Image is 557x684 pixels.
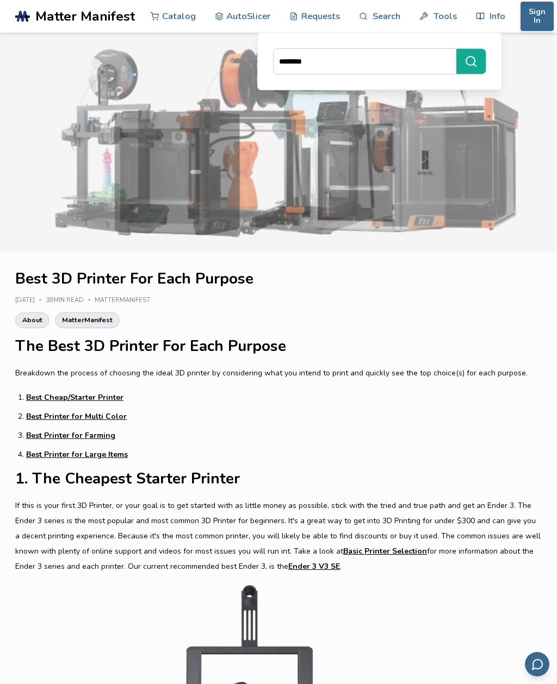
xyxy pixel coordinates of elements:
[15,366,542,381] p: Breakdown the process of choosing the ideal 3D printer by considering what you intend to print an...
[15,470,542,487] h1: 1. The Cheapest Starter Printer
[521,2,554,31] button: Sign In
[26,392,123,403] a: Best Cheap/Starter Printer
[288,559,340,574] a: Ender 3 V3 SE
[15,297,46,304] div: [DATE]
[15,498,542,574] p: If this is your first 3D Printer, or your goal is to get started with as little money as possible...
[26,449,128,460] a: Best Printer for Large Items
[46,297,95,304] div: 38 min read
[15,338,542,355] h1: The Best 3D Printer For Each Purpose
[15,271,542,287] h1: Best 3D Printer For Each Purpose
[525,652,549,676] button: Send feedback via email
[343,544,427,559] a: Basic Printer Selection
[55,312,120,328] a: MatterManifest
[35,9,135,24] span: Matter Manifest
[26,411,127,422] a: Best Printer for Multi Color
[15,312,49,328] a: About
[95,297,158,304] div: MatterManifest
[26,430,115,441] a: Best Printer for Farming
